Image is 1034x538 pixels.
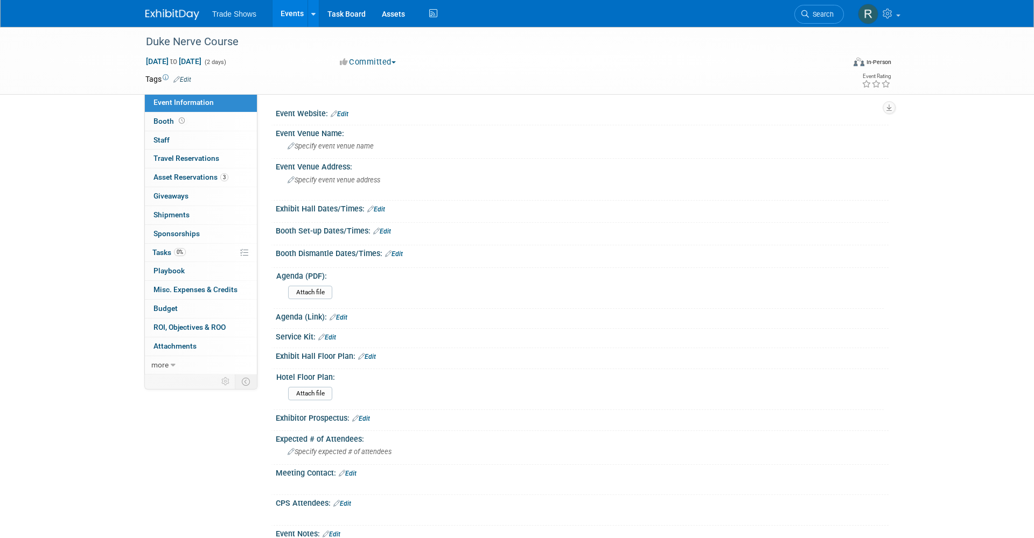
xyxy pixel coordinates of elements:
span: Booth not reserved yet [177,117,187,125]
div: Agenda (PDF): [276,268,884,281]
a: Search [794,5,844,24]
span: [DATE] [DATE] [145,56,202,66]
div: Hotel Floor Plan: [276,369,884,383]
span: Attachments [153,342,197,350]
img: ExhibitDay [145,9,199,20]
span: (2 days) [204,59,226,66]
td: Tags [145,74,191,84]
div: Service Kit: [276,329,889,343]
a: Playbook [145,262,257,280]
div: Meeting Contact: [276,465,889,479]
a: Edit [373,228,391,235]
div: Event Rating [862,74,891,79]
div: Event Venue Name: [276,125,889,139]
div: Agenda (Link): [276,309,889,323]
span: Specify event venue name [288,142,374,150]
span: Sponsorships [153,229,200,238]
div: Exhibitor Prospectus: [276,410,889,424]
a: Booth [145,112,257,131]
a: Edit [333,500,351,507]
a: Edit [173,76,191,83]
span: Staff [153,136,170,144]
span: Shipments [153,210,190,219]
a: Tasks0% [145,244,257,262]
a: Edit [367,206,385,213]
span: ROI, Objectives & ROO [153,323,226,331]
span: 3 [220,173,228,181]
span: Asset Reservations [153,173,228,181]
a: Asset Reservations3 [145,168,257,187]
a: Edit [358,353,376,360]
a: more [145,356,257,374]
td: Personalize Event Tab Strip [216,374,235,388]
div: Expected # of Attendees: [276,431,889,444]
a: Edit [323,530,340,538]
span: Travel Reservations [153,154,219,162]
a: Giveaways [145,187,257,206]
div: CPS Attendees: [276,495,889,509]
a: Edit [339,470,357,477]
div: Exhibit Hall Floor Plan: [276,348,889,362]
span: Specify expected # of attendees [288,448,392,456]
a: Edit [318,334,336,341]
img: Rachel Murphy [858,4,878,24]
div: Event Venue Address: [276,159,889,172]
a: Edit [385,250,403,258]
span: Trade Shows [212,10,256,18]
a: ROI, Objectives & ROO [145,318,257,337]
a: Sponsorships [145,225,257,243]
span: Specify event venue address [288,176,380,184]
div: Booth Set-up Dates/Times: [276,223,889,237]
a: Staff [145,131,257,150]
span: Booth [153,117,187,125]
span: 0% [174,248,186,256]
span: Misc. Expenses & Credits [153,285,237,294]
a: Edit [330,314,347,321]
td: Toggle Event Tabs [235,374,257,388]
span: to [169,57,179,66]
a: Misc. Expenses & Credits [145,281,257,299]
span: Event Information [153,98,214,107]
a: Edit [352,415,370,422]
span: more [151,360,169,369]
div: In-Person [866,58,891,66]
div: Booth Dismantle Dates/Times: [276,245,889,259]
a: Attachments [145,337,257,356]
div: Event Website: [276,105,889,119]
span: Giveaways [153,192,188,200]
div: Exhibit Hall Dates/Times: [276,201,889,215]
span: Tasks [152,248,186,257]
span: Budget [153,304,178,313]
a: Event Information [145,94,257,112]
span: Playbook [153,266,185,275]
a: Budget [145,300,257,318]
a: Shipments [145,206,257,224]
div: Duke Nerve Course [142,32,828,52]
a: Travel Reservations [145,150,257,168]
img: Format-Inperson.png [854,58,864,66]
button: Committed [336,56,400,68]
span: Search [809,10,834,18]
div: Event Format [780,56,891,72]
a: Edit [331,110,348,118]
